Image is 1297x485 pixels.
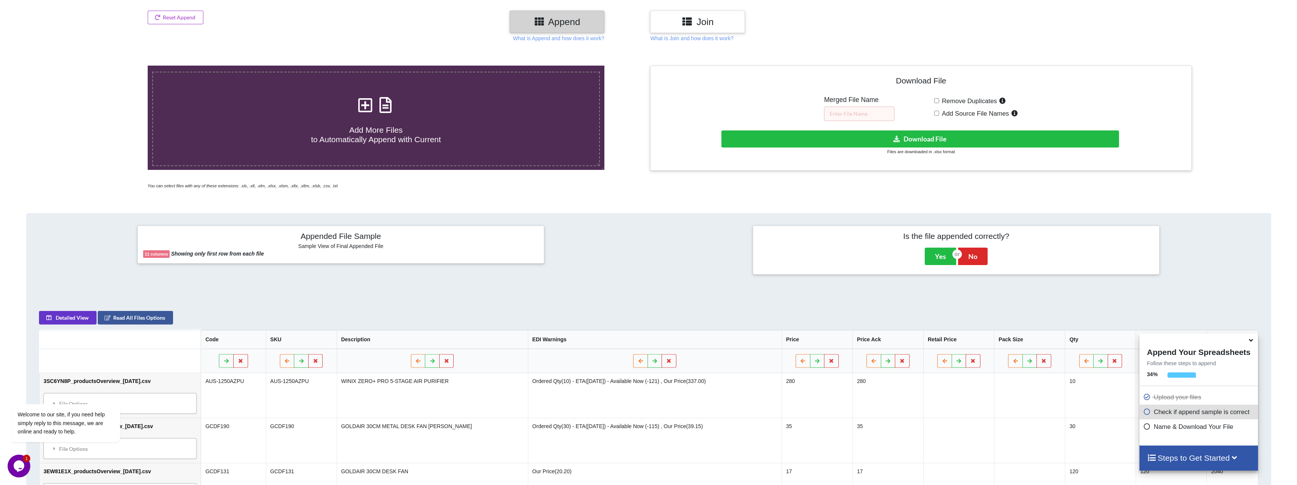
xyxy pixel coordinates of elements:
[39,311,96,325] button: Detailed View
[8,455,32,477] iframe: chat widget
[336,330,528,349] th: Description
[265,373,336,418] td: AUS-1250AZPU
[939,110,1009,117] span: Add Source File Names
[336,373,528,418] td: WINIX ZERO+ PRO 5-STAGE AIR PURIFIER
[1143,407,1256,417] p: Check if append sample is correct
[8,336,144,451] iframe: chat widget
[852,373,923,418] td: 280
[148,184,338,188] i: You can select files with any of these extensions: .xls, .xlt, .xlm, .xlsx, .xlsm, .xltx, .xltm, ...
[656,16,739,27] h3: Join
[1147,453,1250,463] h4: Steps to Get Started
[171,251,264,257] b: Showing only first row from each file
[721,130,1119,148] button: Download File
[1065,418,1136,463] td: 30
[143,243,538,251] h6: Sample View of Final Appended File
[336,418,528,463] td: GOLDAIR 30CM METAL DESK FAN [PERSON_NAME]
[781,418,852,463] td: 35
[311,126,441,144] span: Add More Files to Automatically Append with Current
[650,35,733,42] p: What is Join and how does it work?
[939,97,997,105] span: Remove Duplicates
[201,418,265,463] td: GCDF190
[45,396,194,411] div: File Options
[781,373,852,418] td: 280
[1143,422,1256,432] p: Name & Download Your File
[97,311,173,325] button: Read All Files Options
[265,330,336,349] th: SKU
[1136,330,1206,349] th: Qty Ack
[1139,345,1258,357] h4: Append Your Spreadsheets
[759,231,1153,241] h4: Is the file appended correctly?
[1206,330,1258,349] th: SubTotal
[1143,392,1256,402] p: Upload your files
[887,149,955,154] small: Files are downloaded in .xlsx format
[852,418,923,463] td: 35
[1065,373,1136,418] td: 10
[528,373,781,418] td: Ordered Qty(10) - ETA([DATE]) - Available Now (-121) , Our Price(337.00)
[958,248,988,265] button: No
[1139,359,1258,367] p: Follow these steps to append
[528,330,781,349] th: EDI Warnings
[201,373,265,418] td: AUS-1250AZPU
[1136,418,1206,463] td: 30
[925,248,956,265] button: Yes
[145,252,168,256] b: 11 columns
[824,107,894,121] input: Enter File Name
[923,330,994,349] th: Retail Price
[143,231,538,242] h4: Appended File Sample
[148,11,204,24] button: Reset Append
[513,35,604,42] p: What is Append and how does it work?
[824,96,894,104] h5: Merged File Name
[656,71,1186,93] h4: Download File
[852,330,923,349] th: Price Ack
[1065,330,1136,349] th: Qty
[515,16,599,27] h3: Append
[1147,371,1158,377] b: 34 %
[1136,373,1206,418] td: 10
[994,330,1064,349] th: Pack Size
[201,330,265,349] th: Code
[45,441,194,457] div: File Options
[781,330,852,349] th: Price
[265,418,336,463] td: GCDF190
[528,418,781,463] td: Ordered Qty(30) - ETA([DATE]) - Available Now (-115) , Our Price(39.15)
